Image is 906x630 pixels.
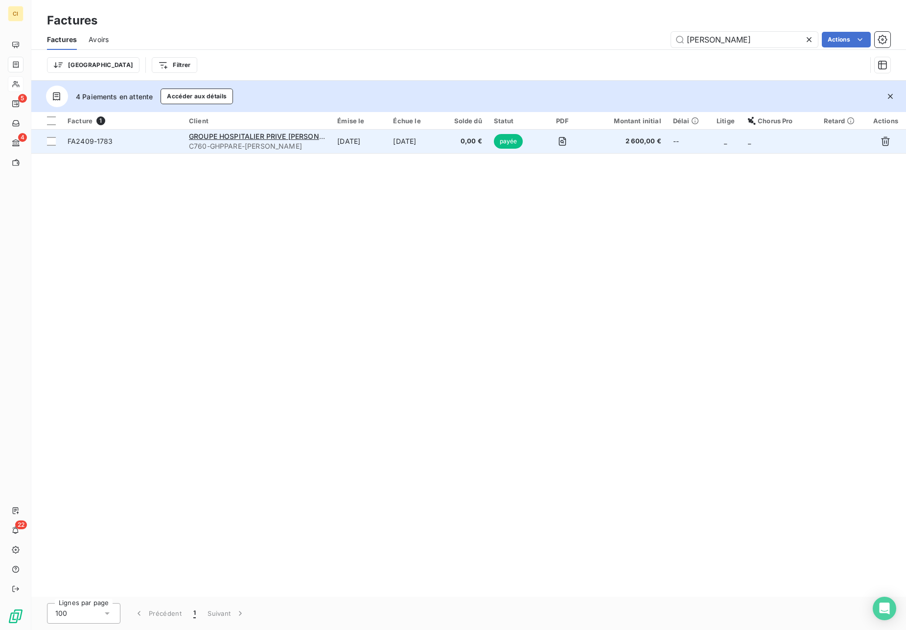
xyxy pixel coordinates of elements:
span: 2 600,00 € [595,136,661,146]
div: Délai [673,117,703,125]
td: -- [667,130,709,153]
span: FA2409-1783 [68,137,113,145]
span: payée [494,134,523,149]
div: Échue le [393,117,438,125]
div: Retard [824,117,860,125]
td: [DATE] [387,130,443,153]
div: Litige [715,117,736,125]
button: Accéder aux détails [161,89,233,104]
span: Avoirs [89,35,109,45]
span: 22 [15,520,27,529]
button: Suivant [202,603,251,624]
button: Actions [822,32,871,47]
div: PDF [542,117,583,125]
img: Logo LeanPay [8,608,23,624]
span: C760-GHPPARE-[PERSON_NAME] [189,141,325,151]
button: Filtrer [152,57,197,73]
span: _ [748,137,751,145]
div: Chorus Pro [748,117,812,125]
h3: Factures [47,12,97,29]
span: _ [724,137,727,145]
div: Client [189,117,325,125]
td: [DATE] [331,130,387,153]
span: Factures [47,35,77,45]
button: Précédent [128,603,187,624]
button: 1 [187,603,202,624]
div: Solde dû [450,117,482,125]
span: 1 [193,608,196,618]
div: Émise le [337,117,381,125]
span: 4 [18,133,27,142]
div: Montant initial [595,117,661,125]
button: [GEOGRAPHIC_DATA] [47,57,139,73]
span: 1 [96,116,105,125]
span: 100 [55,608,67,618]
span: GROUPE HOSPITALIER PRIVE [PERSON_NAME] [189,132,346,140]
div: Actions [871,117,900,125]
div: Statut [494,117,530,125]
span: 0,00 € [450,136,482,146]
input: Rechercher [671,32,818,47]
div: Open Intercom Messenger [873,597,896,620]
span: 5 [18,94,27,103]
div: CI [8,6,23,22]
span: 4 Paiements en attente [76,91,153,102]
span: Facture [68,117,93,125]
